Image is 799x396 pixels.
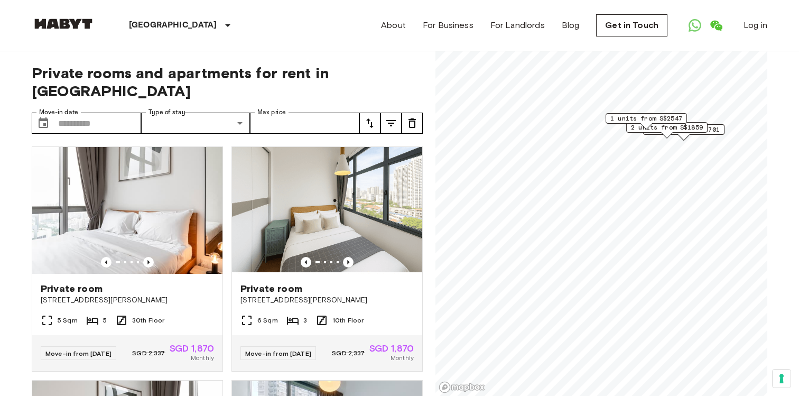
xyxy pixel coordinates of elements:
a: Get in Touch [596,14,667,36]
span: 10th Floor [332,316,364,325]
div: Map marker [626,122,708,139]
span: Private room [41,282,103,295]
span: Monthly [191,353,214,363]
span: [STREET_ADDRESS][PERSON_NAME] [41,295,214,306]
a: Mapbox logo [439,381,485,393]
a: For Landlords [490,19,545,32]
button: Your consent preferences for tracking technologies [773,370,791,388]
a: Open WeChat [705,15,727,36]
span: 30th Floor [132,316,165,325]
a: Log in [744,19,767,32]
span: SGD 1,870 [369,344,414,353]
img: Marketing picture of unit SG-01-113-001-05 [32,147,222,274]
button: tune [380,113,402,134]
span: 5 [103,316,107,325]
img: Marketing picture of unit SG-01-116-001-02 [232,147,422,274]
span: 2 units from S$1859 [631,123,703,132]
a: Open WhatsApp [684,15,705,36]
a: For Business [423,19,473,32]
span: 2 units from S$1701 [648,125,720,134]
button: Previous image [101,257,112,268]
button: tune [402,113,423,134]
span: [STREET_ADDRESS][PERSON_NAME] [240,295,414,306]
label: Type of stay [148,108,185,117]
a: Marketing picture of unit SG-01-113-001-05Previous imagePrevious imagePrivate room[STREET_ADDRESS... [32,146,223,372]
div: Map marker [643,124,724,141]
button: Previous image [301,257,311,268]
button: Previous image [143,257,154,268]
span: SGD 2,337 [332,348,365,358]
span: 1 units from S$2547 [610,114,682,123]
a: Blog [562,19,580,32]
button: Previous image [343,257,354,268]
span: Private rooms and apartments for rent in [GEOGRAPHIC_DATA] [32,64,423,100]
span: 3 [303,316,307,325]
label: Move-in date [39,108,78,117]
a: About [381,19,406,32]
img: Habyt [32,19,95,29]
span: 5 Sqm [58,316,78,325]
span: Monthly [391,353,414,363]
button: Choose date [33,113,54,134]
p: [GEOGRAPHIC_DATA] [129,19,217,32]
span: Move-in from [DATE] [245,349,311,357]
span: SGD 1,870 [170,344,214,353]
label: Max price [257,108,286,117]
a: Marketing picture of unit SG-01-116-001-02Previous imagePrevious imagePrivate room[STREET_ADDRESS... [231,146,423,372]
span: Move-in from [DATE] [45,349,112,357]
button: tune [359,113,380,134]
span: 6 Sqm [257,316,278,325]
span: Private room [240,282,302,295]
span: SGD 2,337 [132,348,165,358]
div: Map marker [606,113,687,130]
